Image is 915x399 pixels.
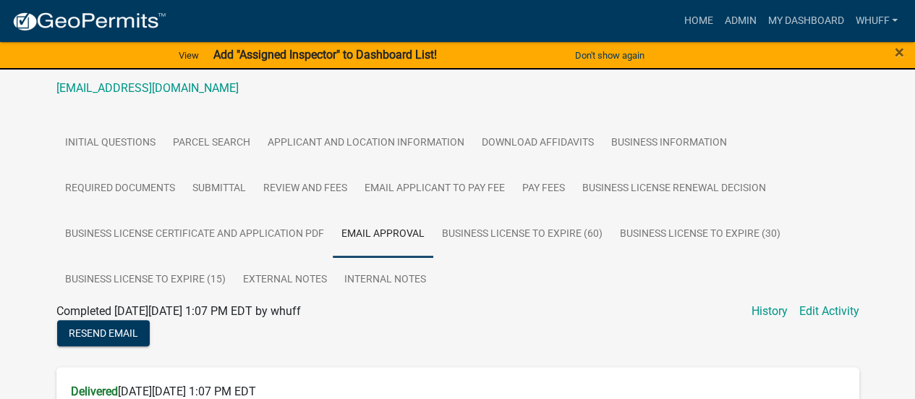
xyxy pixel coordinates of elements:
[184,166,255,212] a: Submittal
[514,166,574,212] a: Pay Fees
[433,211,611,258] a: Business License to Expire (60)
[71,385,118,398] strong: Delivered
[611,211,789,258] a: Business License to Expire (30)
[762,7,849,35] a: My Dashboard
[57,320,150,346] button: Resend Email
[574,166,775,212] a: Business License Renewal Decision
[895,42,904,62] span: ×
[569,43,650,67] button: Don't show again
[164,120,259,167] a: Parcel search
[71,385,845,398] h6: [DATE][DATE] 1:07 PM EDT
[56,211,333,258] a: Business License Certificate And Application PDF
[336,257,435,303] a: Internal Notes
[259,120,473,167] a: Applicant and Location Information
[56,257,234,303] a: Business License to Expire (15)
[56,120,164,167] a: Initial Questions
[213,48,437,62] strong: Add "Assigned Inspector" to Dashboard List!
[799,303,859,320] a: Edit Activity
[234,257,336,303] a: External Notes
[718,7,762,35] a: Admin
[603,120,736,167] a: Business Information
[895,43,904,61] button: Close
[56,304,301,318] span: Completed [DATE][DATE] 1:07 PM EDT by whuff
[69,327,138,339] span: Resend Email
[678,7,718,35] a: Home
[473,120,603,167] a: Download Affidavits
[255,166,356,212] a: Review and Fees
[56,81,239,95] a: [EMAIL_ADDRESS][DOMAIN_NAME]
[173,43,205,67] a: View
[752,303,788,320] a: History
[333,211,433,258] a: Email Approval
[56,166,184,212] a: Required Documents
[356,166,514,212] a: Email Applicant to Pay Fee
[849,7,903,35] a: whuff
